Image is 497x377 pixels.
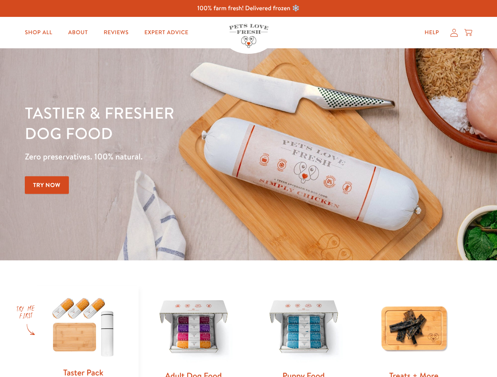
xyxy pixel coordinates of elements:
a: About [62,25,94,40]
a: Shop All [18,25,59,40]
a: Help [418,25,445,40]
img: Pets Love Fresh [229,24,268,48]
a: Reviews [97,25,135,40]
p: Zero preservatives. 100% natural. [25,150,323,164]
a: Try Now [25,176,69,194]
h1: Tastier & fresher dog food [25,102,323,143]
a: Expert Advice [138,25,195,40]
